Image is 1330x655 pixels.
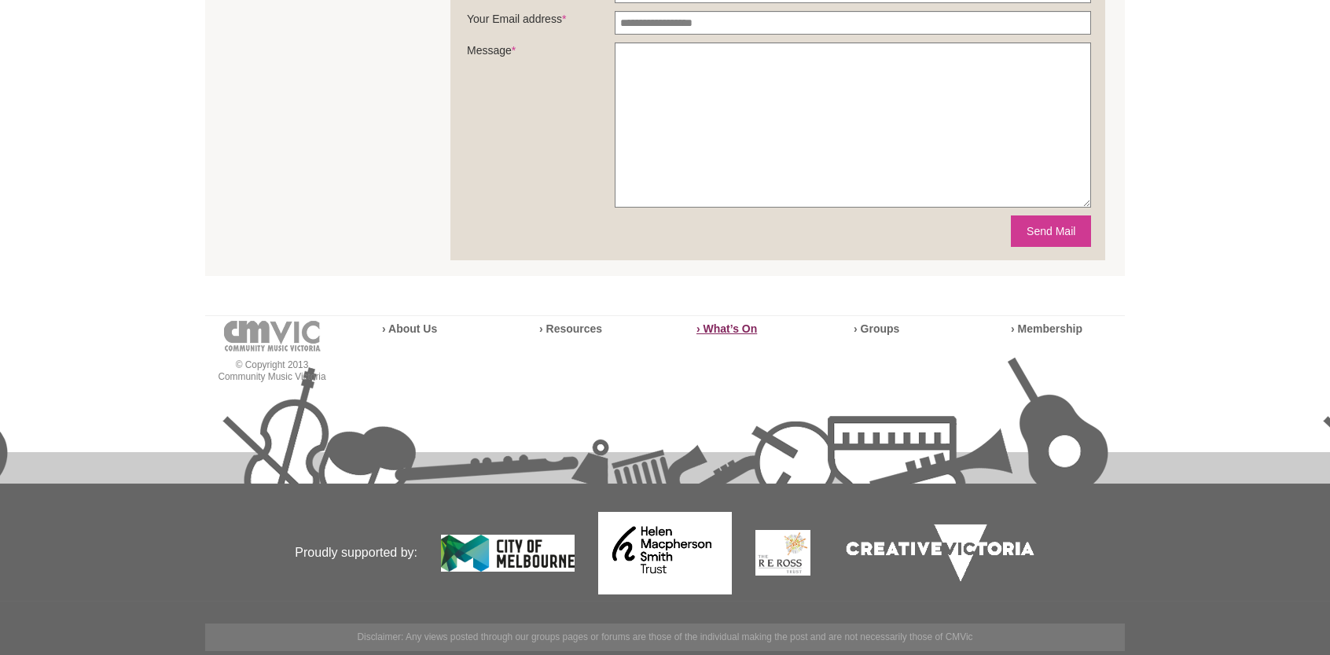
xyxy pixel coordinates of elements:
img: cmvic-logo-footer.png [224,321,321,351]
label: Message [467,42,615,66]
label: Your Email address [467,11,615,35]
p: © Copyright 2013 Community Music Victoria [205,359,339,383]
img: The Re Ross Trust [755,530,810,576]
a: › Membership [1011,322,1082,335]
a: › About Us [382,322,437,335]
img: Creative Victoria Logo [834,512,1046,594]
img: City of Melbourne [441,535,575,572]
a: › What’s On [696,322,757,335]
button: Send Mail [1011,215,1091,247]
p: Disclaimer: ​Any views posted through our groups pages or forums are those of the individual maki... [205,624,1125,651]
a: › Resources [539,322,602,335]
p: Proudly supported by: [205,486,417,620]
img: Helen Macpherson Smith Trust [598,512,732,594]
a: › Groups [854,322,899,335]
